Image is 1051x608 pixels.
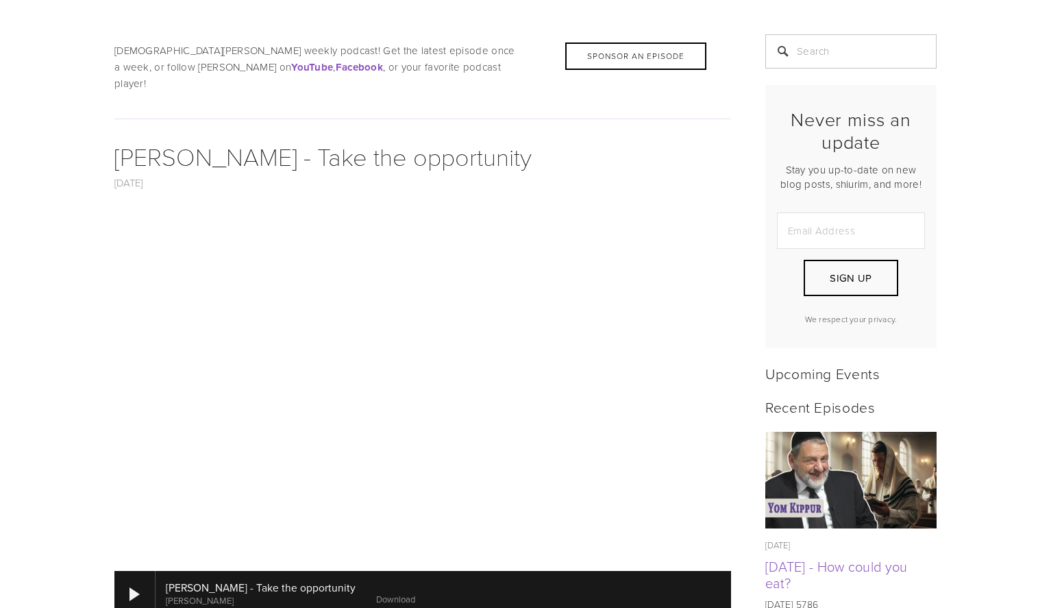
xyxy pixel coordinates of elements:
img: Yom Kippur - How could you eat? [765,432,937,528]
a: Download [376,593,415,605]
button: Sign Up [804,260,898,296]
input: Email Address [777,212,925,249]
p: We respect your privacy. [777,313,925,325]
h2: Recent Episodes [765,398,937,415]
h2: Upcoming Events [765,365,937,382]
h2: Never miss an update [777,108,925,153]
span: Sign Up [830,271,871,285]
iframe: To enrich screen reader interactions, please activate Accessibility in Grammarly extension settings [114,208,731,555]
a: [DATE] - How could you eat? [765,557,908,592]
p: [DEMOGRAPHIC_DATA][PERSON_NAME] weekly podcast! Get the latest episode once a week, or follow [PE... [114,42,731,92]
a: Yom Kippur - How could you eat? [765,432,937,528]
p: Stay you up-to-date on new blog posts, shiurim, and more! [777,162,925,191]
strong: YouTube [291,60,333,75]
a: [DATE] [114,175,143,190]
a: Facebook [336,60,383,74]
div: Sponsor an Episode [565,42,706,70]
a: [PERSON_NAME] - Take the opportunity [114,139,532,173]
strong: Facebook [336,60,383,75]
input: Search [765,34,937,69]
a: YouTube [291,60,333,74]
time: [DATE] [765,539,791,551]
